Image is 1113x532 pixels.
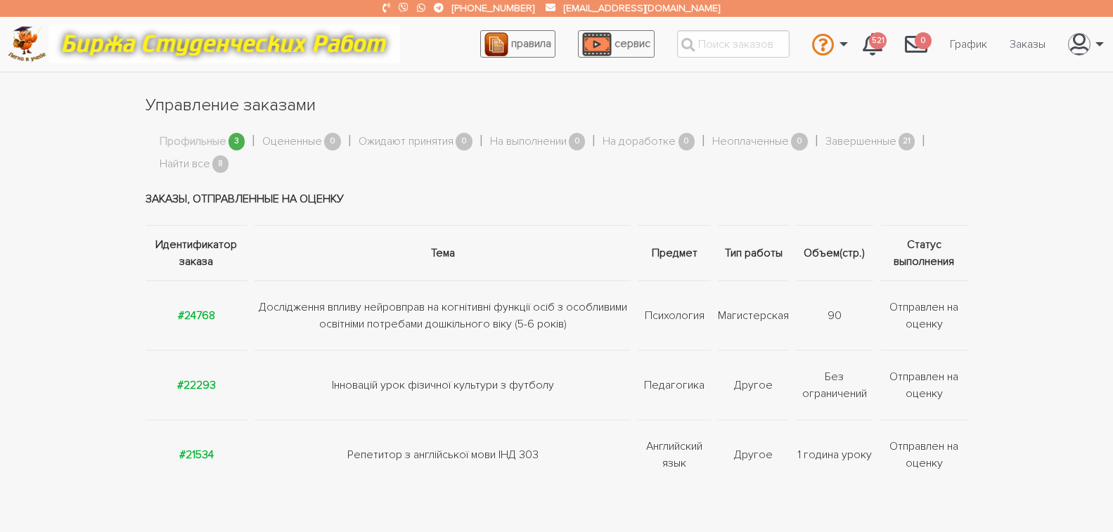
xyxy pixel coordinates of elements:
td: Психология [634,281,714,351]
td: Педагогика [634,351,714,420]
a: Профильные [160,133,226,151]
img: logo-c4363faeb99b52c628a42810ed6dfb4293a56d4e4775eb116515dfe7f33672af.png [8,26,46,62]
a: Завершенные [825,133,896,151]
span: 8 [212,155,229,173]
a: 521 [851,25,894,63]
td: Отправлен на оценку [877,420,968,490]
a: Заказы [998,31,1057,58]
span: 521 [869,32,887,50]
th: Предмет [634,226,714,281]
a: Оцененные [262,133,322,151]
td: 1 година уроку [792,420,876,490]
h1: Управление заказами [146,93,968,117]
a: #21534 [179,448,214,462]
a: правила [480,30,555,58]
td: Заказы, отправленные на оценку [146,173,968,226]
td: Дослідження впливу нейровправ на когнітивні функції осіб з особливими освітніми потребами дошкіль... [251,281,635,351]
input: Поиск заказов [677,30,790,58]
span: 0 [791,133,808,150]
td: Без ограничений [792,351,876,420]
span: сервис [615,37,650,51]
a: #22293 [177,378,216,392]
td: Магистерская [714,281,792,351]
td: Отправлен на оценку [877,281,968,351]
a: На доработке [603,133,676,151]
span: 0 [569,133,586,150]
td: Другое [714,351,792,420]
span: 3 [229,133,245,150]
a: [EMAIL_ADDRESS][DOMAIN_NAME] [564,2,720,14]
img: play_icon-49f7f135c9dc9a03216cfdbccbe1e3994649169d890fb554cedf0eac35a01ba8.png [582,32,612,56]
th: Объем(стр.) [792,226,876,281]
td: Репетитор з англійської мови ІНД 303 [251,420,635,490]
span: 0 [915,32,932,50]
a: [PHONE_NUMBER] [452,2,534,14]
span: 0 [456,133,472,150]
a: 0 [894,25,939,63]
td: Отправлен на оценку [877,351,968,420]
td: Английский язык [634,420,714,490]
td: 90 [792,281,876,351]
img: motto-12e01f5a76059d5f6a28199ef077b1f78e012cfde436ab5cf1d4517935686d32.gif [49,25,400,63]
a: Неоплаченные [712,133,789,151]
th: Тема [251,226,635,281]
a: Найти все [160,155,210,174]
th: Статус выполнения [877,226,968,281]
span: правила [511,37,551,51]
a: График [939,31,998,58]
td: Другое [714,420,792,490]
th: Идентификатор заказа [146,226,251,281]
span: 21 [899,133,915,150]
span: 0 [324,133,341,150]
span: 0 [678,133,695,150]
img: agreement_icon-feca34a61ba7f3d1581b08bc946b2ec1ccb426f67415f344566775c155b7f62c.png [484,32,508,56]
a: На выполнении [490,133,567,151]
a: #24768 [178,309,215,323]
th: Тип работы [714,226,792,281]
a: Ожидают принятия [359,133,453,151]
td: Інновацій урок фізичної культури з футболу [251,351,635,420]
a: сервис [578,30,655,58]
